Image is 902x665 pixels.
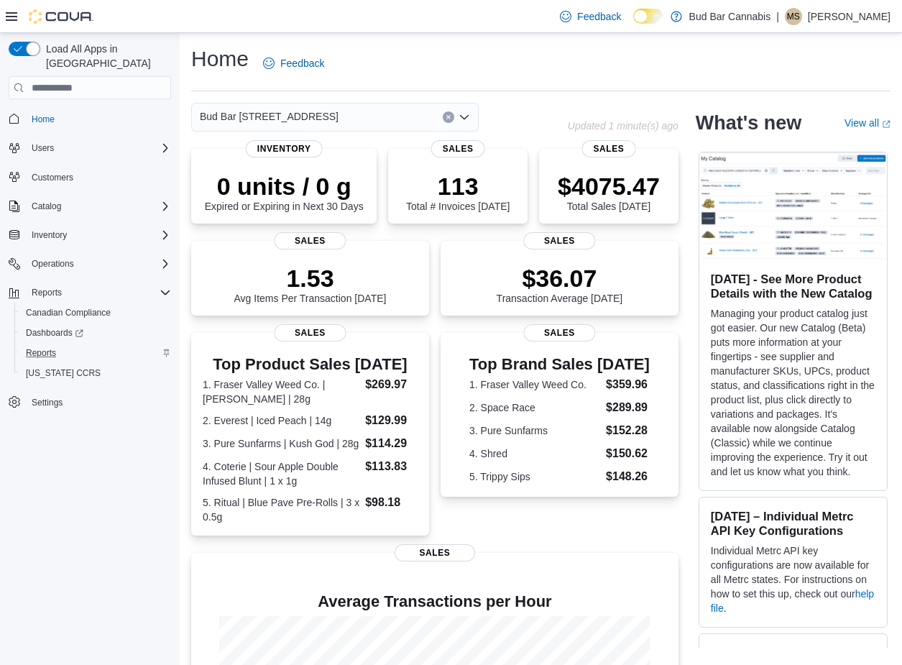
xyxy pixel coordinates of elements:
[203,377,359,406] dt: 1. Fraser Valley Weed Co. | [PERSON_NAME] | 28g
[3,392,177,413] button: Settings
[497,264,623,293] p: $36.07
[469,356,650,373] h3: Top Brand Sales [DATE]
[275,324,346,341] span: Sales
[577,9,621,24] span: Feedback
[696,111,801,134] h2: What's new
[20,364,106,382] a: [US_STATE] CCRS
[26,394,68,411] a: Settings
[469,400,600,415] dt: 2. Space Race
[785,8,802,25] div: Matt S
[633,9,663,24] input: Dark Mode
[26,284,171,301] span: Reports
[14,343,177,363] button: Reports
[776,8,779,25] p: |
[26,284,68,301] button: Reports
[203,356,418,373] h3: Top Product Sales [DATE]
[26,255,80,272] button: Operations
[205,172,364,201] p: 0 units / 0 g
[26,168,171,186] span: Customers
[469,469,600,484] dt: 5. Trippy Sips
[711,306,875,479] p: Managing your product catalog just got easier. Our new Catalog (Beta) puts more information at yo...
[365,435,418,452] dd: $114.29
[20,364,171,382] span: Washington CCRS
[20,344,62,362] a: Reports
[20,324,171,341] span: Dashboards
[26,367,101,379] span: [US_STATE] CCRS
[26,307,111,318] span: Canadian Compliance
[200,108,339,125] span: Bud Bar [STREET_ADDRESS]
[203,495,359,524] dt: 5. Ritual | Blue Pave Pre-Rolls | 3 x 0.5g
[808,8,891,25] p: [PERSON_NAME]
[26,111,60,128] a: Home
[32,397,63,408] span: Settings
[558,172,660,201] p: $4075.47
[29,9,93,24] img: Cova
[606,445,650,462] dd: $150.62
[711,272,875,301] h3: [DATE] - See More Product Details with the New Catalog
[459,111,470,123] button: Open list of options
[26,226,171,244] span: Inventory
[26,226,73,244] button: Inventory
[558,172,660,212] div: Total Sales [DATE]
[26,139,171,157] span: Users
[26,255,171,272] span: Operations
[711,588,874,614] a: help file
[524,324,595,341] span: Sales
[497,264,623,304] div: Transaction Average [DATE]
[203,436,359,451] dt: 3. Pure Sunfarms | Kush God | 28g
[20,304,171,321] span: Canadian Compliance
[20,324,89,341] a: Dashboards
[32,201,61,212] span: Catalog
[14,363,177,383] button: [US_STATE] CCRS
[554,2,627,31] a: Feedback
[26,109,171,127] span: Home
[882,120,891,129] svg: External link
[26,327,83,339] span: Dashboards
[203,459,359,488] dt: 4. Coterie | Sour Apple Double Infused Blunt | 1 x 1g
[3,108,177,129] button: Home
[431,140,485,157] span: Sales
[711,544,875,615] p: Individual Metrc API key configurations are now available for all Metrc states. For instructions ...
[3,196,177,216] button: Catalog
[26,198,171,215] span: Catalog
[406,172,510,201] p: 113
[20,304,116,321] a: Canadian Compliance
[246,140,323,157] span: Inventory
[20,344,171,362] span: Reports
[203,413,359,428] dt: 2. Everest | Iced Peach | 14g
[3,138,177,158] button: Users
[14,303,177,323] button: Canadian Compliance
[275,232,346,249] span: Sales
[689,8,771,25] p: Bud Bar Cannabis
[845,117,891,129] a: View allExternal link
[524,232,595,249] span: Sales
[365,412,418,429] dd: $129.99
[606,399,650,416] dd: $289.89
[26,347,56,359] span: Reports
[469,377,600,392] dt: 1. Fraser Valley Weed Co.
[32,142,54,154] span: Users
[787,8,800,25] span: MS
[469,446,600,461] dt: 4. Shred
[234,264,387,304] div: Avg Items Per Transaction [DATE]
[443,111,454,123] button: Clear input
[191,45,249,73] h1: Home
[32,114,55,125] span: Home
[234,264,387,293] p: 1.53
[3,283,177,303] button: Reports
[3,225,177,245] button: Inventory
[26,198,67,215] button: Catalog
[14,323,177,343] a: Dashboards
[3,167,177,188] button: Customers
[395,544,475,561] span: Sales
[711,509,875,538] h3: [DATE] – Individual Metrc API Key Configurations
[568,120,678,132] p: Updated 1 minute(s) ago
[606,422,650,439] dd: $152.28
[582,140,636,157] span: Sales
[203,593,667,610] h4: Average Transactions per Hour
[3,254,177,274] button: Operations
[26,169,79,186] a: Customers
[365,376,418,393] dd: $269.97
[40,42,171,70] span: Load All Apps in [GEOGRAPHIC_DATA]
